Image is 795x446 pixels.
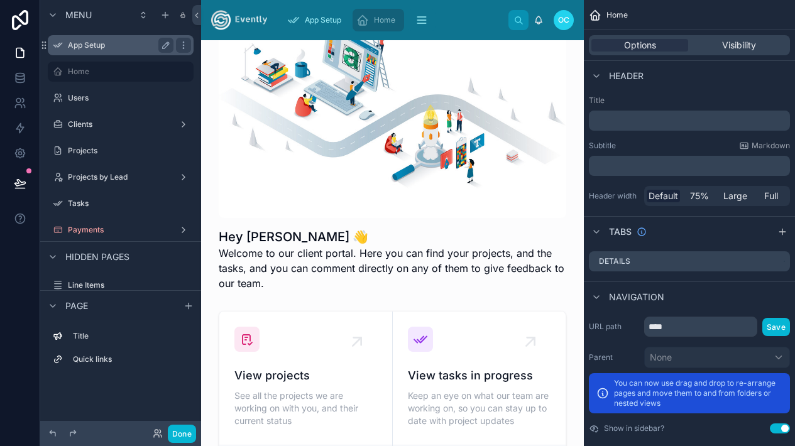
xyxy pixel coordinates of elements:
[558,15,569,25] span: OC
[599,256,630,266] label: Details
[589,191,639,201] label: Header width
[277,6,508,34] div: scrollable content
[722,39,756,52] span: Visibility
[168,425,196,443] button: Done
[374,15,395,25] span: Home
[589,141,616,151] label: Subtitle
[609,226,632,238] span: Tabs
[48,141,194,161] a: Projects
[73,354,189,364] label: Quick links
[65,9,92,21] span: Menu
[48,193,194,214] a: Tasks
[604,423,664,433] label: Show in sidebar?
[649,190,678,202] span: Default
[589,111,790,131] div: scrollable content
[609,291,664,303] span: Navigation
[644,347,790,368] button: None
[68,225,173,235] label: Payments
[305,15,341,25] span: App Setup
[752,141,790,151] span: Markdown
[739,141,790,151] a: Markdown
[650,351,672,364] span: None
[68,40,168,50] label: App Setup
[68,199,191,209] label: Tasks
[68,119,173,129] label: Clients
[40,320,201,382] div: scrollable content
[65,251,129,263] span: Hidden pages
[606,10,628,20] span: Home
[65,300,88,312] span: Page
[211,10,267,30] img: App logo
[283,9,350,31] a: App Setup
[68,280,191,290] label: Line Items
[68,93,191,103] label: Users
[48,62,194,82] a: Home
[48,114,194,134] a: Clients
[589,156,790,176] div: scrollable content
[723,190,747,202] span: Large
[68,172,173,182] label: Projects by Lead
[48,275,194,295] a: Line Items
[48,167,194,187] a: Projects by Lead
[614,378,782,408] p: You can now use drag and drop to re-arrange pages and move them to and from folders or nested views
[589,352,639,362] label: Parent
[762,318,790,336] button: Save
[48,220,194,240] a: Payments
[48,88,194,108] a: Users
[609,70,644,82] span: Header
[48,35,194,55] a: App Setup
[690,190,709,202] span: 75%
[68,67,186,77] label: Home
[589,322,639,332] label: URL path
[353,9,404,31] a: Home
[589,95,790,106] label: Title
[624,39,656,52] span: Options
[73,331,189,341] label: Title
[764,190,778,202] span: Full
[68,146,191,156] label: Projects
